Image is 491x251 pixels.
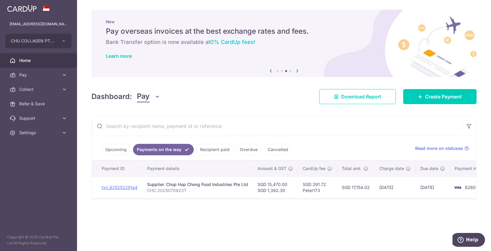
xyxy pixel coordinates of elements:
h5: Pay overseas invoices at the best exchange rates and fees. [106,26,462,36]
span: 8260 [465,185,476,190]
a: Read more on statuses [415,145,469,151]
span: Download Report [341,93,381,100]
input: Search by recipient name, payment id or reference [92,116,462,136]
td: SGD 15,470.00 SGD 1,392.30 [253,176,298,198]
span: Refer & Save [19,101,59,107]
a: Download Report [319,89,396,104]
span: Pay [19,72,59,78]
p: New [106,19,462,24]
a: Overdue [236,144,261,155]
button: CHU COLLAGEN PTE. LTD. [5,34,72,48]
span: Collect [19,86,59,92]
a: txn_825252291a4 [102,185,137,190]
button: Pay [137,91,160,102]
span: Read more on statuses [415,145,463,151]
td: [DATE] [415,176,450,198]
span: Home [19,57,59,64]
span: Settings [19,130,59,136]
a: Recipient paid [196,144,233,155]
span: Total amt. [342,166,362,172]
a: Payments on the way [133,144,194,155]
a: Upcoming [101,144,131,155]
iframe: Opens a widget where you can find more information [452,233,485,248]
img: Bank Card [452,184,464,191]
span: Due date [420,166,438,172]
h4: Dashboard: [91,91,132,102]
a: Cancelled [264,144,292,155]
span: CHU COLLAGEN PTE. LTD. [11,38,55,44]
p: [EMAIL_ADDRESS][DOMAIN_NAME] [10,21,67,27]
span: Create Payment [425,93,462,100]
p: CHC 2025070923T [147,187,248,194]
div: Supplier. Chop Hup Chong Food Industries Pte Ltd [147,181,248,187]
img: CardUp [7,5,37,12]
td: [DATE] [375,176,415,198]
th: Payment details [142,161,253,176]
img: International Invoice Banner [91,10,477,77]
span: Amount & GST [258,166,286,172]
span: Support [19,115,59,121]
span: Charge date [379,166,404,172]
h6: Bank Transfer option is now available at [106,39,462,46]
th: Payment ID [97,161,142,176]
a: Create Payment [403,89,477,104]
span: 0% CardUp fees! [210,39,255,45]
td: SGD 291.72 Peter173 [298,176,337,198]
a: Learn more [106,53,132,59]
td: SGD 17,154.02 [337,176,375,198]
span: CardUp fee [303,166,326,172]
span: Pay [137,91,150,102]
